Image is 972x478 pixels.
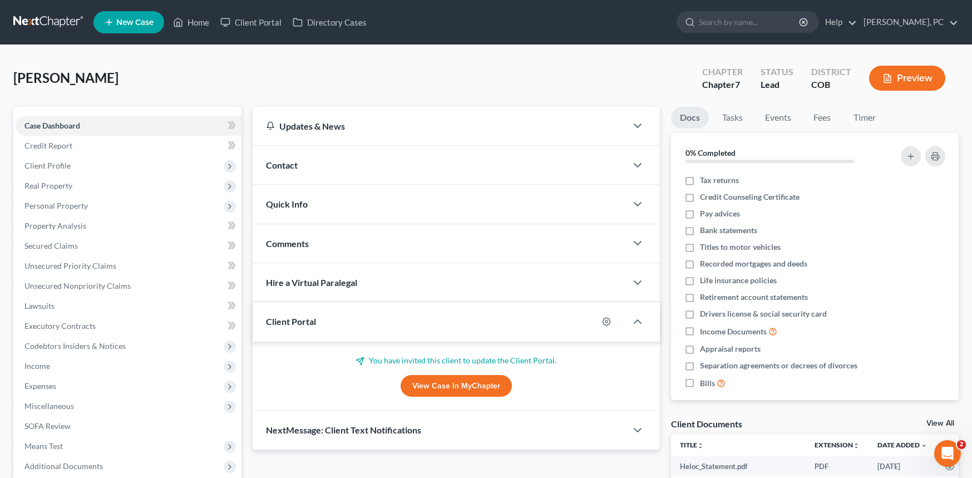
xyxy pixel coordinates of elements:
span: Lawsuits [24,301,55,311]
span: Quick Info [266,199,308,209]
span: Titles to motor vehicles [700,242,781,253]
a: Case Dashboard [16,116,241,136]
div: Lead [761,78,793,91]
a: Extensionunfold_more [815,441,860,449]
a: Unsecured Priority Claims [16,256,241,276]
span: Client Portal [266,316,316,327]
div: District [811,66,851,78]
span: Credit Report [24,141,72,150]
a: [PERSON_NAME], PC [858,12,958,32]
i: unfold_more [853,442,860,449]
span: Retirement account statements [700,292,808,303]
span: Life insurance policies [700,275,777,286]
strong: 0% Completed [685,148,736,157]
span: Appraisal reports [700,343,761,354]
a: Client Portal [215,12,287,32]
div: Status [761,66,793,78]
a: Fees [805,107,840,129]
a: View Case in MyChapter [401,375,512,397]
a: Events [756,107,800,129]
a: Lawsuits [16,296,241,316]
div: Client Documents [671,418,742,430]
a: Property Analysis [16,216,241,236]
span: Contact [266,160,298,170]
span: Case Dashboard [24,121,80,130]
div: Chapter [702,78,743,91]
span: Tax returns [700,175,739,186]
span: Bank statements [700,225,757,236]
a: View All [926,420,954,427]
span: Personal Property [24,201,88,210]
span: Miscellaneous [24,401,74,411]
td: PDF [806,456,869,476]
a: Titleunfold_more [680,441,704,449]
button: Preview [869,66,945,91]
a: Help [820,12,857,32]
i: unfold_more [697,442,704,449]
iframe: Intercom live chat [934,440,961,467]
div: Chapter [702,66,743,78]
span: Codebtors Insiders & Notices [24,341,126,351]
i: expand_more [921,442,927,449]
p: You have invited this client to update the Client Portal. [266,355,647,366]
span: Unsecured Nonpriority Claims [24,281,131,290]
span: SOFA Review [24,421,71,431]
a: Secured Claims [16,236,241,256]
span: Bills [700,378,715,389]
span: Recorded mortgages and deeds [700,258,807,269]
span: Hire a Virtual Paralegal [266,277,357,288]
span: Means Test [24,441,63,451]
span: Property Analysis [24,221,86,230]
a: Executory Contracts [16,316,241,336]
a: Home [167,12,215,32]
a: Directory Cases [287,12,372,32]
span: Secured Claims [24,241,78,250]
a: SOFA Review [16,416,241,436]
span: Income [24,361,50,371]
a: Date Added expand_more [877,441,927,449]
span: 2 [957,440,966,449]
td: [DATE] [869,456,936,476]
span: Drivers license & social security card [700,308,827,319]
span: Income Documents [700,326,767,337]
span: Executory Contracts [24,321,96,331]
span: Unsecured Priority Claims [24,261,116,270]
span: New Case [116,18,154,27]
span: 7 [735,79,740,90]
a: Credit Report [16,136,241,156]
span: Expenses [24,381,56,391]
span: Separation agreements or decrees of divorces [700,360,857,371]
div: COB [811,78,851,91]
input: Search by name... [699,12,801,32]
span: NextMessage: Client Text Notifications [266,425,421,435]
td: Heloc_Statement.pdf [671,456,806,476]
span: Real Property [24,181,72,190]
span: Pay advices [700,208,740,219]
a: Docs [671,107,709,129]
a: Unsecured Nonpriority Claims [16,276,241,296]
span: Additional Documents [24,461,103,471]
a: Timer [845,107,885,129]
span: Credit Counseling Certificate [700,191,800,203]
div: Updates & News [266,120,613,132]
span: Comments [266,238,309,249]
span: [PERSON_NAME] [13,70,119,86]
a: Tasks [713,107,752,129]
span: Client Profile [24,161,71,170]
